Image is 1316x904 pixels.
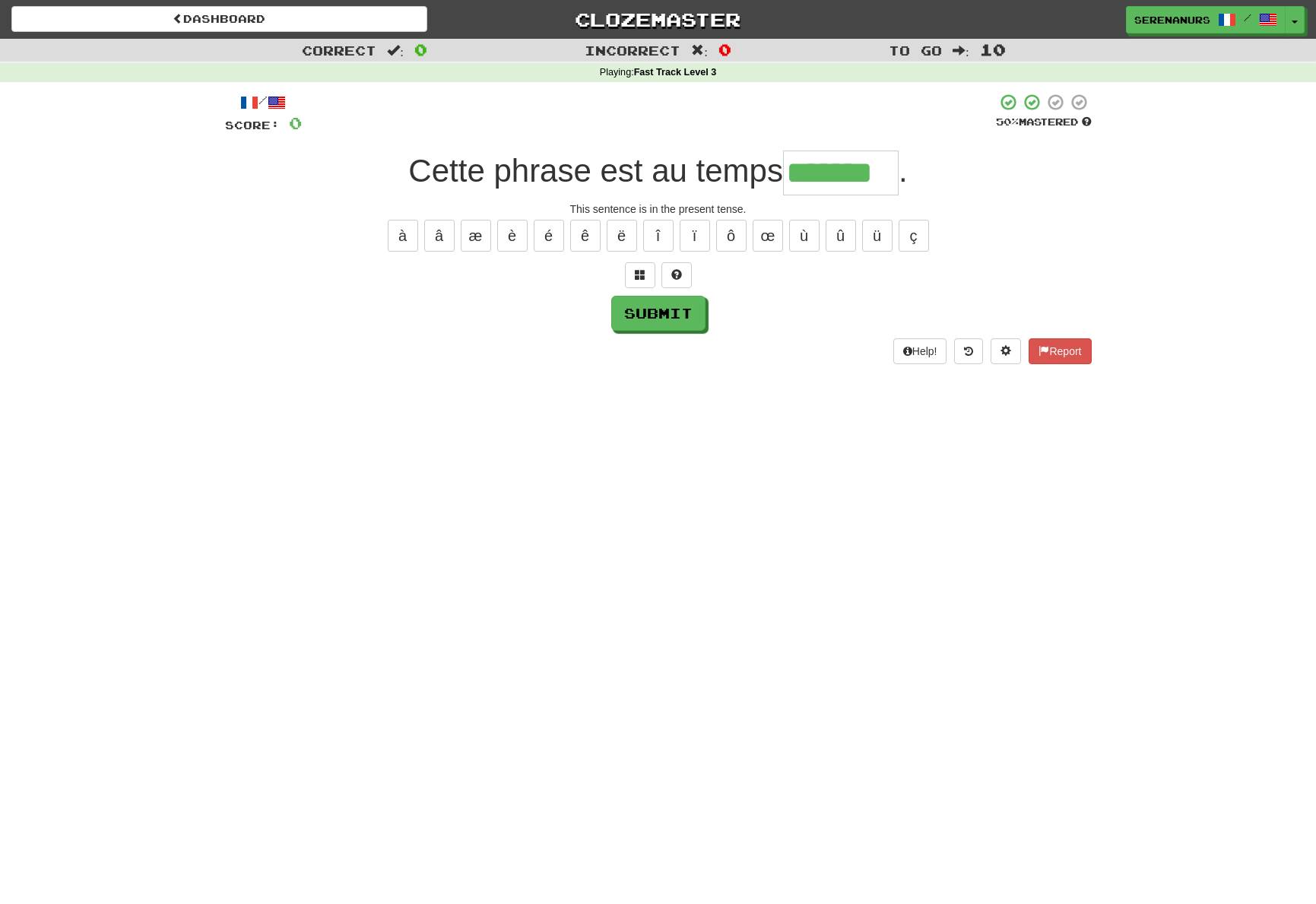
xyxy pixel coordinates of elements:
[414,40,427,59] span: 0
[461,220,491,252] button: æ
[718,40,731,59] span: 0
[607,220,637,252] button: ë
[889,43,942,58] span: To go
[570,220,601,252] button: ê
[302,43,376,58] span: Correct
[585,43,680,58] span: Incorrect
[1029,338,1091,364] button: Report
[980,40,1006,59] span: 10
[661,262,692,288] button: Single letter hint - you only get 1 per sentence and score half the points! alt+h
[450,6,866,33] a: Clozemaster
[753,220,783,252] button: œ
[899,220,929,252] button: ç
[716,220,747,252] button: ô
[953,44,969,57] span: :
[289,113,302,132] span: 0
[1244,12,1251,23] span: /
[691,44,708,57] span: :
[387,44,404,57] span: :
[893,338,947,364] button: Help!
[225,119,280,132] span: Score:
[996,116,1092,129] div: Mastered
[625,262,655,288] button: Switch sentence to multiple choice alt+p
[388,220,418,252] button: à
[954,338,983,364] button: Round history (alt+y)
[408,153,783,189] span: Cette phrase est au temps
[862,220,893,252] button: ü
[826,220,856,252] button: û
[497,220,528,252] button: è
[424,220,455,252] button: â
[789,220,820,252] button: ù
[899,153,908,189] span: .
[225,201,1092,217] div: This sentence is in the present tense.
[680,220,710,252] button: ï
[1126,6,1286,33] a: SerenaNurs /
[1134,13,1210,27] span: SerenaNurs
[611,296,706,331] button: Submit
[225,93,302,112] div: /
[634,67,717,78] strong: Fast Track Level 3
[534,220,564,252] button: é
[11,6,427,32] a: Dashboard
[643,220,674,252] button: î
[996,116,1019,128] span: 50 %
